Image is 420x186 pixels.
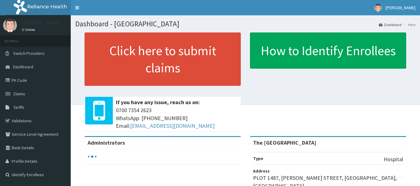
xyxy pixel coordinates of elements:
[22,28,36,32] a: Online
[85,32,241,86] a: Click here to submit claims
[13,91,25,97] span: Claims
[253,139,316,146] strong: The [GEOGRAPHIC_DATA]
[130,122,215,129] a: [EMAIL_ADDRESS][DOMAIN_NAME]
[386,5,415,10] span: [PERSON_NAME]
[116,106,238,130] span: 0700 7354 2623 WhatsApp: [PHONE_NUMBER] Email:
[88,152,97,161] svg: audio-loading
[3,18,17,32] img: User Image
[374,4,382,12] img: User Image
[22,20,62,25] p: [PERSON_NAME]
[379,22,402,27] a: Dashboard
[13,104,24,110] span: Tariffs
[75,20,415,28] h1: Dashboard - [GEOGRAPHIC_DATA]
[13,51,45,56] span: Switch Providers
[88,139,125,146] b: Administrators
[13,64,33,70] span: Dashboard
[250,32,406,69] a: How to Identify Enrollees
[116,99,200,106] b: If you have any issue, reach us on:
[253,156,263,161] b: Type
[384,155,403,163] p: Hospital
[402,22,415,27] li: Here
[253,168,270,174] b: Address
